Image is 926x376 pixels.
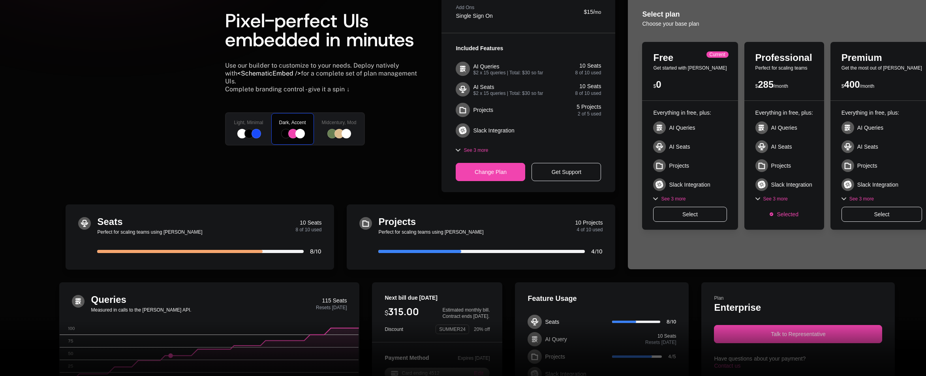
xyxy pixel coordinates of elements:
[653,83,656,89] span: $
[774,83,788,89] span: /month
[575,62,601,70] div: 10 Seats
[857,162,877,170] div: Projects
[653,207,727,222] div: Select
[771,181,812,189] div: Slack Integration
[385,295,490,300] div: Next bill due [DATE]
[310,249,321,254] div: 8 / 10
[653,66,727,70] div: Get started with [PERSON_NAME]
[653,53,727,62] div: Free
[473,62,499,70] div: AI Queries
[378,230,575,234] div: Perfect for scaling teams using [PERSON_NAME]
[777,210,798,218] span: Selected
[771,124,797,132] div: AI Queries
[591,249,603,254] div: 4 / 10
[857,143,878,151] div: AI Seats
[295,219,321,227] div: 10 Seats
[456,44,601,52] div: Included Features
[595,9,601,15] span: mo
[771,162,791,170] div: Projects
[97,230,295,234] div: Perfect for scaling teams using [PERSON_NAME]
[661,196,686,202] span: See 3 more
[669,124,695,132] div: AI Queries
[755,66,812,70] div: Perfect for scaling teams
[841,83,844,89] span: $
[528,295,676,302] div: Feature Usage
[97,217,295,227] div: Seats
[584,8,601,16] div: $15/
[532,163,601,181] div: Get Support
[225,8,414,52] span: Pixel-perfect UIs embedded in minutes
[295,227,321,233] div: 8 of 10 used
[577,103,601,111] div: 5 Projects
[456,163,525,181] div: Change Plan
[456,5,492,10] div: Add Ons
[755,109,813,117] div: Everything in free, plus:
[464,147,488,153] span: See 3 more
[841,66,922,70] div: Get the most out of [PERSON_NAME]
[91,308,316,312] div: Measured in calls to the [PERSON_NAME] API.
[706,51,729,58] div: Current
[545,318,559,326] div: Seats
[669,143,690,151] div: AI Seats
[714,295,882,301] div: Plan
[844,79,860,90] span: 400
[575,70,601,76] div: 8 of 10 used
[669,181,710,189] div: Slack Integration
[279,119,306,126] span: Dark, Accent
[473,127,514,134] div: Slack Integration
[575,90,601,96] div: 8 of 10 used
[322,119,357,126] span: Midcentury, Mod
[91,295,316,304] div: Queries
[841,53,922,62] div: Premium
[456,13,492,19] div: Single Sign On
[316,297,347,304] div: 115 Seats
[860,83,875,89] span: /month
[669,162,689,170] div: Projects
[771,143,792,151] div: AI Seats
[653,109,727,117] div: Everything in free, plus:
[237,70,301,77] span: <SchematicEmbed />
[758,79,774,90] span: 285
[857,124,883,132] div: AI Queries
[388,305,419,318] span: 315.00
[316,304,347,311] div: Resets [DATE]
[234,119,263,126] span: Light, Minimal
[763,196,788,202] span: See 3 more
[575,219,603,227] div: 10 Projects
[849,196,874,202] span: See 3 more
[385,308,388,317] span: $
[378,217,575,227] div: Projects
[857,181,898,189] div: Slack Integration
[442,307,490,319] div: Estimated monthly bill. Contract ends [DATE].
[755,83,758,89] span: $
[575,227,603,233] div: 4 of 10 used
[841,207,922,222] div: Select
[473,106,493,114] div: Projects
[473,83,494,91] div: AI Seats
[473,91,543,96] div: $2 x 15 queries | Total: $30 so far
[667,319,676,324] div: 8 / 10
[656,79,661,90] span: 0
[714,303,882,312] div: Enterprise
[575,82,601,90] div: 10 Seats
[225,85,365,93] div: Complete branding control - give it a spin ↓
[755,53,812,62] div: Professional
[225,62,423,85] div: Use our builder to customize to your needs. Deploy natively with for a complete set of plan manag...
[841,109,922,117] div: Everything in free, plus:
[577,111,601,117] div: 2 of 5 used
[473,70,543,75] div: $2 x 15 queries | Total: $30 so far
